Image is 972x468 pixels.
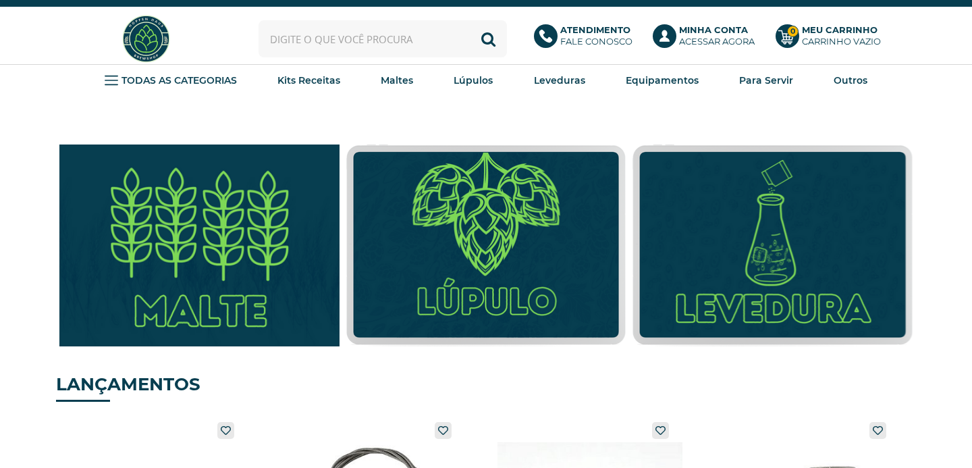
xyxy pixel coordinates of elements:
a: Minha ContaAcessar agora [653,24,762,54]
a: TODAS AS CATEGORIAS [105,70,237,90]
strong: Outros [834,74,867,86]
strong: Lúpulos [454,74,493,86]
img: Leveduras [632,145,913,346]
img: Malte [45,134,353,357]
p: Acessar agora [679,24,755,47]
a: Leveduras [534,70,585,90]
p: Fale conosco [560,24,632,47]
img: Lúpulo [346,145,626,346]
a: Lúpulos [454,70,493,90]
a: Outros [834,70,867,90]
strong: Maltes [381,74,413,86]
strong: Equipamentos [626,74,699,86]
button: Buscar [470,20,507,57]
input: Digite o que você procura [259,20,507,57]
a: AtendimentoFale conosco [534,24,640,54]
strong: Leveduras [534,74,585,86]
strong: 0 [787,26,799,37]
a: Para Servir [739,70,793,90]
strong: Para Servir [739,74,793,86]
a: Kits Receitas [277,70,340,90]
strong: TODAS AS CATEGORIAS [122,74,237,86]
img: Hopfen Haus BrewShop [121,14,171,64]
div: Carrinho Vazio [802,36,881,47]
b: Atendimento [560,24,630,35]
strong: Kits Receitas [277,74,340,86]
strong: LANÇAMENTOS [56,373,200,395]
a: Equipamentos [626,70,699,90]
a: Maltes [381,70,413,90]
b: Meu Carrinho [802,24,878,35]
b: Minha Conta [679,24,748,35]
